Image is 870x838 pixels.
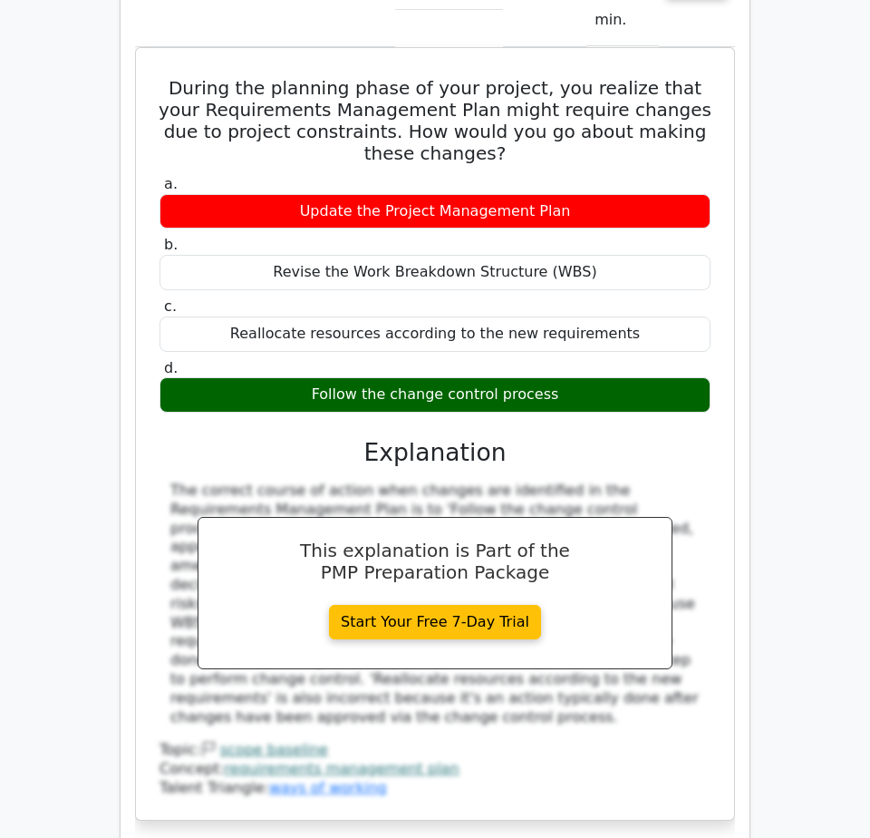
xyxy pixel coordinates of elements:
[329,605,541,639] a: Start Your Free 7-Day Trial
[269,779,387,796] a: ways of working
[159,317,710,352] div: Reallocate resources according to the new requirements
[159,255,710,290] div: Revise the Work Breakdown Structure (WBS)
[159,741,710,760] div: Topic:
[220,741,328,758] a: scope baseline
[159,194,710,229] div: Update the Project Management Plan
[158,77,712,164] h5: During the planning phase of your project, you realize that your Requirements Management Plan mig...
[159,377,710,413] div: Follow the change control process
[164,297,177,315] span: c.
[164,175,178,192] span: a.
[164,236,178,253] span: b.
[170,482,700,726] div: The correct course of action when changes are identified in the Requirements Management Plan is t...
[170,438,700,467] h3: Explanation
[159,741,710,797] div: Talent Triangle:
[225,760,459,777] a: requirements management plan
[164,359,178,376] span: d.
[159,760,710,779] div: Concept:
